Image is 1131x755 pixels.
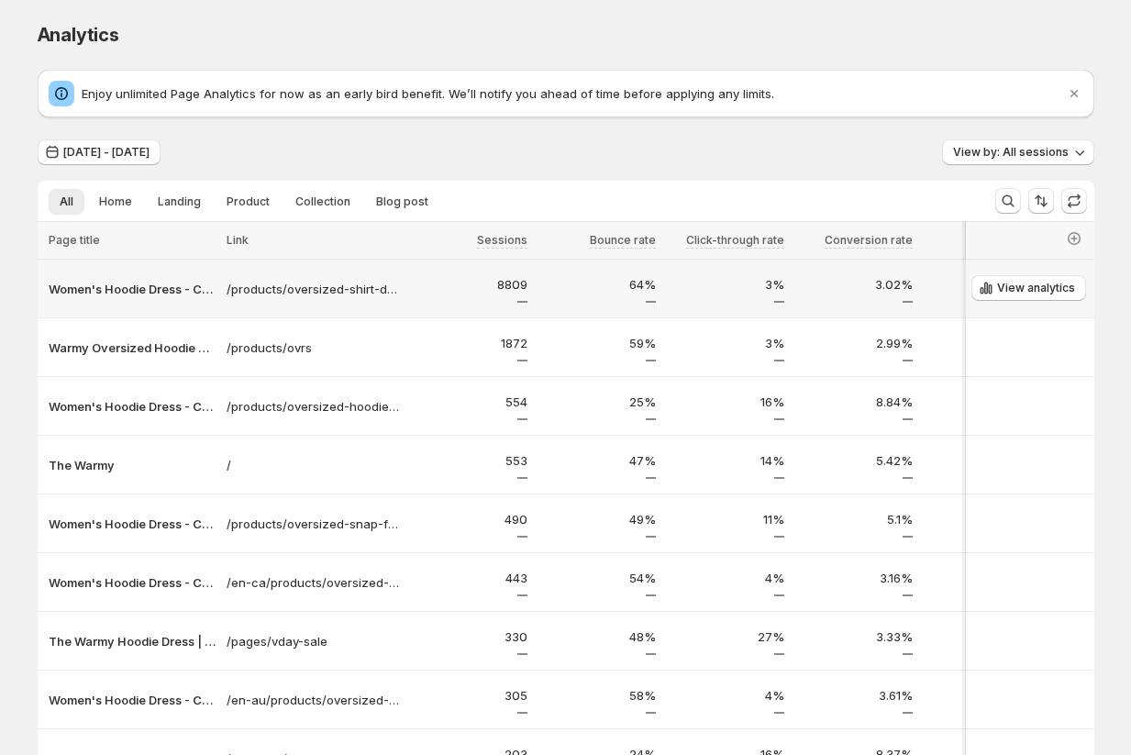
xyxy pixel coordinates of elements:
[49,280,216,298] button: Women's Hoodie Dress - Casual Long Sleeve Pullover Sweatshirt Dress
[924,510,1041,528] p: 442
[538,627,656,646] p: 48%
[942,139,1094,165] button: View by: All sessions
[924,275,1041,294] p: 7481
[49,691,216,709] button: Women's Hoodie Dress - Casual Long Sleeve Pullover Sweatshirt Dress
[686,233,784,247] span: Click-through rate
[667,510,784,528] p: 11%
[924,451,1041,470] p: 500
[410,569,527,587] p: 443
[667,569,784,587] p: 4%
[227,233,249,247] span: Link
[971,275,1086,301] button: View analytics
[795,510,913,528] p: 5.1%
[667,627,784,646] p: 27%
[410,510,527,528] p: 490
[667,686,784,705] p: 4%
[795,275,913,294] p: 3.02%
[538,275,656,294] p: 64%
[538,510,656,528] p: 49%
[158,194,201,209] span: Landing
[538,393,656,411] p: 25%
[82,84,1065,103] p: Enjoy unlimited Page Analytics for now as an early bird benefit. We’ll notify you ahead of time b...
[49,233,100,247] span: Page title
[924,686,1041,705] p: 271
[795,393,913,411] p: 8.84%
[825,233,913,247] span: Conversion rate
[590,233,656,247] span: Bounce rate
[227,339,399,357] a: /products/ovrs
[953,145,1069,160] span: View by: All sessions
[477,233,527,247] span: Sessions
[410,334,527,352] p: 1872
[295,194,350,209] span: Collection
[376,194,428,209] span: Blog post
[924,393,1041,411] p: 531
[410,627,527,646] p: 330
[410,451,527,470] p: 553
[99,194,132,209] span: Home
[667,393,784,411] p: 16%
[538,334,656,352] p: 59%
[227,691,399,709] a: /en-au/products/oversized-shirt-dress
[227,573,399,592] a: /en-ca/products/oversized-shirt-dress
[667,275,784,294] p: 3%
[795,334,913,352] p: 2.99%
[1061,81,1087,106] button: Dismiss notification
[538,569,656,587] p: 54%
[227,515,399,533] a: /products/oversized-snap-fit-hoodie
[49,515,216,533] button: Women's Hoodie Dress - Casual Long Sleeve Pullover Sweatshirt Dress
[227,397,399,416] a: /products/oversized-hoodie-dress
[49,339,216,357] button: Warmy Oversized Hoodie Dress – Ultra-Soft Fleece Sweatshirt Dress for Women (Plus Size S-3XL), Co...
[38,139,161,165] button: [DATE] - [DATE]
[60,194,73,209] span: All
[227,632,399,650] a: /pages/vday-sale
[410,275,527,294] p: 8809
[795,627,913,646] p: 3.33%
[795,451,913,470] p: 5.42%
[410,393,527,411] p: 554
[997,281,1075,295] span: View analytics
[1028,188,1054,214] button: Sort the results
[795,686,913,705] p: 3.61%
[924,569,1041,587] p: 390
[410,686,527,705] p: 305
[49,632,216,650] button: The Warmy Hoodie Dress | The Perfect Valentine’s Day Gift
[538,451,656,470] p: 47%
[38,24,119,46] span: Analytics
[227,456,399,474] a: /
[63,145,150,160] span: [DATE] - [DATE]
[227,194,270,209] span: Product
[924,627,1041,646] p: 306
[538,686,656,705] p: 58%
[924,334,1041,352] p: 1697
[49,573,216,592] button: Women's Hoodie Dress - Casual Long Sleeve Pullover Sweatshirt Dress
[995,188,1021,214] button: Search and filter results
[667,334,784,352] p: 3%
[227,280,399,298] a: /products/oversized-shirt-dress
[49,397,216,416] button: Women's Hoodie Dress - Casual Long Sleeve Pullover Sweatshirt Dress
[49,456,216,474] button: The Warmy
[667,451,784,470] p: 14%
[795,569,913,587] p: 3.16%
